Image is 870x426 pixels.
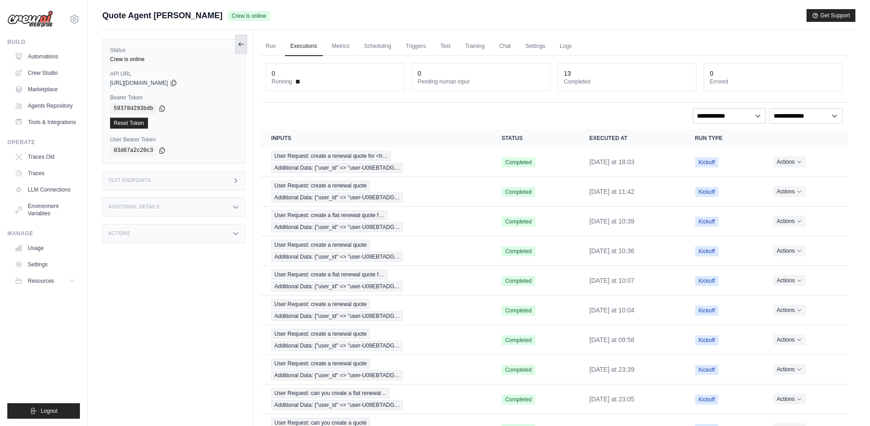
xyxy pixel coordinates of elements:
span: Additional Data: {"user_id" => "user-U09EBTADG… [271,400,403,410]
span: Kickoff [695,276,719,286]
span: Additional Data: {"user_id" => "user-U09EBTADG… [271,311,403,321]
span: User Request: create a flat renewal quote f… [271,270,387,280]
th: Status [490,129,578,147]
time: September 23, 2025 at 11:42 PDT [590,188,635,195]
span: Completed [501,276,535,286]
a: View execution details for User Request [271,358,480,380]
span: Additional Data: {"user_id" => "user-U09EBTADG… [271,281,403,291]
a: Crew Studio [11,66,80,80]
span: User Request: can you create a flat renewal… [271,388,390,398]
code: 03d67a2c20c3 [110,145,157,156]
label: API URL [110,70,237,78]
span: User Request: create a renewal quote [271,358,370,369]
span: Completed [501,246,535,256]
time: September 23, 2025 at 18:03 PDT [590,158,635,166]
span: Completed [501,365,535,375]
time: September 23, 2025 at 10:07 PDT [590,277,635,284]
code: 59378d293bdb [110,103,157,114]
span: Completed [501,395,535,405]
span: Kickoff [695,187,719,197]
button: Actions for execution [773,334,806,345]
span: User Request: create a renewal quote for <h… [271,151,391,161]
button: Actions for execution [773,156,806,167]
span: Additional Data: {"user_id" => "user-U09EBTADG… [271,222,403,232]
time: September 23, 2025 at 09:58 PDT [590,336,635,343]
dt: Completed [564,78,691,85]
div: 0 [272,69,275,78]
a: View execution details for User Request [271,388,480,410]
img: Logo [7,10,53,28]
span: Quote Agent [PERSON_NAME] [102,9,222,22]
h3: Additional Details [108,204,159,210]
th: Inputs [260,129,490,147]
a: Triggers [401,37,432,56]
span: Kickoff [695,306,719,316]
div: Manage [7,230,80,237]
dt: Pending human input [418,78,545,85]
span: User Request: create a renewal quote [271,329,370,339]
a: Automations [11,49,80,64]
span: Logout [41,407,58,415]
a: View execution details for User Request [271,329,480,351]
button: Resources [11,274,80,288]
h3: Test Endpoints [108,178,151,183]
button: Actions for execution [773,394,806,405]
time: September 23, 2025 at 10:36 PDT [590,247,635,255]
th: Run Type [684,129,762,147]
span: Completed [501,217,535,227]
div: 13 [564,69,571,78]
a: Scheduling [359,37,396,56]
span: Additional Data: {"user_id" => "user-U09EBTADG… [271,163,403,173]
a: Settings [11,257,80,272]
span: Kickoff [695,365,719,375]
span: Completed [501,187,535,197]
button: Actions for execution [773,216,806,227]
div: 0 [710,69,713,78]
dt: Errored [710,78,837,85]
a: Traces Old [11,150,80,164]
a: View execution details for User Request [271,181,480,203]
a: LLM Connections [11,182,80,197]
span: User Request: create a renewal quote [271,240,370,250]
span: Completed [501,157,535,167]
a: Environment Variables [11,199,80,221]
a: Settings [520,37,550,56]
th: Executed at [579,129,684,147]
span: [URL][DOMAIN_NAME] [110,79,168,87]
button: Actions for execution [773,305,806,316]
span: Additional Data: {"user_id" => "user-U09EBTADG… [271,252,403,262]
time: September 22, 2025 at 23:05 PDT [590,395,635,403]
button: Actions for execution [773,186,806,197]
div: 0 [418,69,422,78]
a: Traces [11,166,80,181]
a: View execution details for User Request [271,151,480,173]
a: Training [459,37,490,56]
button: Logout [7,403,80,419]
span: Completed [501,306,535,316]
span: Kickoff [695,335,719,345]
a: View execution details for User Request [271,299,480,321]
h3: Actions [108,231,130,236]
a: Test [435,37,456,56]
span: Additional Data: {"user_id" => "user-U09EBTADG… [271,192,403,203]
label: User Bearer Token [110,136,237,143]
a: Tools & Integrations [11,115,80,130]
div: Operate [7,139,80,146]
span: Additional Data: {"user_id" => "user-U09EBTADG… [271,370,403,380]
a: Marketplace [11,82,80,97]
time: September 22, 2025 at 23:39 PDT [590,366,635,373]
button: Get Support [807,9,855,22]
a: View execution details for User Request [271,210,480,232]
time: September 23, 2025 at 10:39 PDT [590,218,635,225]
a: Agents Repository [11,99,80,113]
div: Build [7,38,80,46]
span: Crew is online [228,11,269,21]
button: Actions for execution [773,275,806,286]
a: View execution details for User Request [271,240,480,262]
label: Bearer Token [110,94,237,101]
span: Kickoff [695,395,719,405]
span: Running [272,78,292,85]
label: Status [110,47,237,54]
a: Usage [11,241,80,255]
span: User Request: create a renewal quote [271,181,370,191]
